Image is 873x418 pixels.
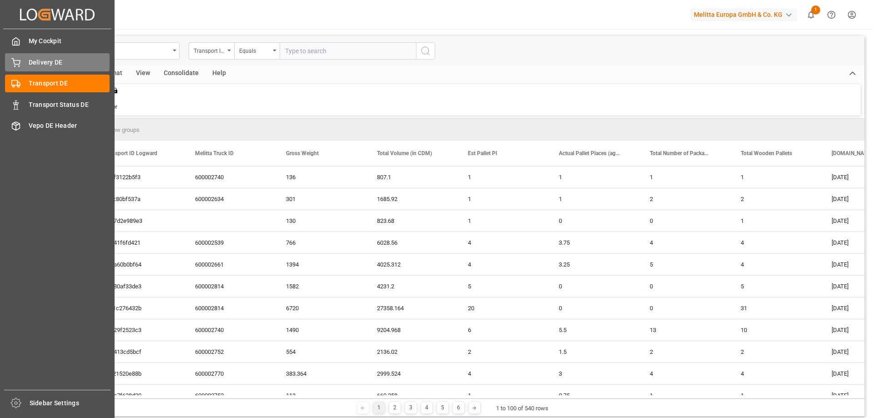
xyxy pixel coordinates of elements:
[457,297,548,319] div: 20
[639,363,730,384] div: 4
[548,188,639,210] div: 1
[366,210,457,232] div: 823.68
[416,42,435,60] button: search button
[93,363,184,384] div: efc21520e88b
[496,404,548,413] div: 1 to 100 of 540 rows
[457,319,548,341] div: 6
[730,232,821,253] div: 4
[730,319,821,341] div: 10
[457,232,548,253] div: 4
[548,363,639,384] div: 3
[457,210,548,232] div: 1
[457,254,548,275] div: 4
[730,385,821,406] div: 1
[690,8,797,21] div: Melitta Europa GmbH & Co. KG
[286,150,319,156] span: Gross Weight
[548,210,639,232] div: 0
[366,166,457,188] div: 807.1
[457,166,548,188] div: 1
[275,319,366,341] div: 1490
[275,341,366,363] div: 554
[730,363,821,384] div: 4
[280,42,416,60] input: Type to search
[184,363,275,384] div: 600002770
[275,188,366,210] div: 301
[821,5,842,25] button: Help Center
[548,166,639,188] div: 1
[129,66,157,81] div: View
[93,276,184,297] div: b9280af33de3
[189,42,234,60] button: open menu
[184,385,275,406] div: 600002752
[639,297,730,319] div: 0
[639,210,730,232] div: 0
[275,254,366,275] div: 1394
[93,210,184,232] div: 0ee7d2e989e3
[453,402,464,413] div: 6
[275,232,366,253] div: 766
[468,150,497,156] span: Est Pallet Pl
[437,402,448,413] div: 5
[29,79,110,88] span: Transport DE
[195,150,234,156] span: Melitta Truck ID
[639,276,730,297] div: 0
[457,363,548,384] div: 4
[184,319,275,341] div: 600002740
[93,232,184,253] div: 81e41f6fd421
[275,166,366,188] div: 136
[184,254,275,275] div: 600002661
[5,75,110,92] a: Transport DE
[93,188,184,210] div: cf7c80bf537a
[93,341,184,363] div: a9b413cd5bcf
[548,297,639,319] div: 0
[548,232,639,253] div: 3.75
[639,319,730,341] div: 13
[184,297,275,319] div: 600002814
[5,96,110,113] a: Transport Status DE
[275,297,366,319] div: 6720
[93,297,184,319] div: 9f41c276432b
[377,150,432,156] span: Total Volume (in CDM)
[5,53,110,71] a: Delivery DE
[548,319,639,341] div: 5.5
[366,188,457,210] div: 1685.92
[741,150,792,156] span: Total Wooden Pallets
[730,210,821,232] div: 1
[366,276,457,297] div: 4231.2
[801,5,821,25] button: show 1 new notifications
[421,402,432,413] div: 4
[275,276,366,297] div: 1582
[93,166,184,188] div: 36bf3122b5f3
[690,6,801,23] button: Melitta Europa GmbH & Co. KG
[811,5,820,15] span: 1
[457,385,548,406] div: 1
[366,254,457,275] div: 4025.312
[730,166,821,188] div: 1
[104,150,157,156] span: Transport ID Logward
[639,188,730,210] div: 2
[29,36,110,46] span: My Cockpit
[548,341,639,363] div: 1.5
[157,66,206,81] div: Consolidate
[239,45,270,55] div: Equals
[366,297,457,319] div: 27358.164
[457,341,548,363] div: 2
[184,166,275,188] div: 600002740
[366,232,457,253] div: 6028.56
[650,150,711,156] span: Total Number of Packages (VepoDE)
[639,385,730,406] div: 1
[275,363,366,384] div: 383.364
[29,121,110,131] span: Vepo DE Header
[457,188,548,210] div: 1
[639,166,730,188] div: 1
[30,398,111,408] span: Sidebar Settings
[639,232,730,253] div: 4
[29,100,110,110] span: Transport Status DE
[639,341,730,363] div: 2
[730,254,821,275] div: 4
[206,66,233,81] div: Help
[457,276,548,297] div: 5
[639,254,730,275] div: 5
[5,117,110,135] a: Vepo DE Header
[184,232,275,253] div: 600002539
